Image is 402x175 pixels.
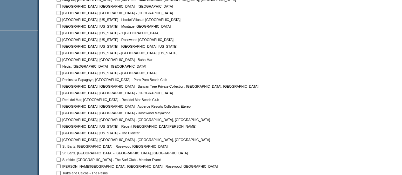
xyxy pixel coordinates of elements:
[62,103,258,109] td: [GEOGRAPHIC_DATA], [GEOGRAPHIC_DATA] - Auberge Resorts Collection: Etereo
[62,97,258,103] td: Real del Mar, [GEOGRAPHIC_DATA] - Real del Mar Beach Club
[62,50,258,56] td: [GEOGRAPHIC_DATA], [US_STATE] - [GEOGRAPHIC_DATA], [US_STATE]
[62,3,258,9] td: [GEOGRAPHIC_DATA], [GEOGRAPHIC_DATA] - [GEOGRAPHIC_DATA]
[62,17,258,23] td: [GEOGRAPHIC_DATA], [US_STATE] - Ho'olei Villas at [GEOGRAPHIC_DATA]
[62,23,258,29] td: [GEOGRAPHIC_DATA], [US_STATE] - Montage [GEOGRAPHIC_DATA]
[62,110,258,116] td: [GEOGRAPHIC_DATA], [GEOGRAPHIC_DATA] - Rosewood Mayakoba
[62,10,258,16] td: [GEOGRAPHIC_DATA], [GEOGRAPHIC_DATA] - [GEOGRAPHIC_DATA]
[62,63,258,69] td: Nevis, [GEOGRAPHIC_DATA] - [GEOGRAPHIC_DATA]
[62,143,258,149] td: St. Barts, [GEOGRAPHIC_DATA] - Rosewood [GEOGRAPHIC_DATA]
[62,150,258,156] td: St. Barts, [GEOGRAPHIC_DATA] - [GEOGRAPHIC_DATA], [GEOGRAPHIC_DATA]
[62,130,258,136] td: [GEOGRAPHIC_DATA], [US_STATE] - The Cloister
[62,123,258,129] td: [GEOGRAPHIC_DATA], [US_STATE] - Regent [GEOGRAPHIC_DATA][PERSON_NAME]
[62,83,258,89] td: [GEOGRAPHIC_DATA], [GEOGRAPHIC_DATA] - Banyan Tree Private Collection: [GEOGRAPHIC_DATA], [GEOGRA...
[62,57,258,63] td: [GEOGRAPHIC_DATA], [GEOGRAPHIC_DATA] - Baha Mar
[62,43,258,49] td: [GEOGRAPHIC_DATA], [US_STATE] - [GEOGRAPHIC_DATA], [US_STATE]
[62,163,258,169] td: [PERSON_NAME][GEOGRAPHIC_DATA], [GEOGRAPHIC_DATA] - Rosewood [GEOGRAPHIC_DATA]
[62,30,258,36] td: [GEOGRAPHIC_DATA], [US_STATE] - 1 [GEOGRAPHIC_DATA]
[62,90,258,96] td: [GEOGRAPHIC_DATA], [GEOGRAPHIC_DATA] - [GEOGRAPHIC_DATA]
[62,70,258,76] td: [GEOGRAPHIC_DATA], [US_STATE] - [GEOGRAPHIC_DATA]
[62,117,258,123] td: [GEOGRAPHIC_DATA], [GEOGRAPHIC_DATA] - [GEOGRAPHIC_DATA], [GEOGRAPHIC_DATA]
[62,37,258,43] td: [GEOGRAPHIC_DATA], [US_STATE] - Rosewood [GEOGRAPHIC_DATA]
[62,137,258,143] td: [GEOGRAPHIC_DATA], [GEOGRAPHIC_DATA] - [GEOGRAPHIC_DATA], [GEOGRAPHIC_DATA]
[62,77,258,83] td: Peninsula Papagayo, [GEOGRAPHIC_DATA] - Poro Poro Beach Club
[62,157,258,163] td: Surfside, [GEOGRAPHIC_DATA] - The Surf Club - Member Event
